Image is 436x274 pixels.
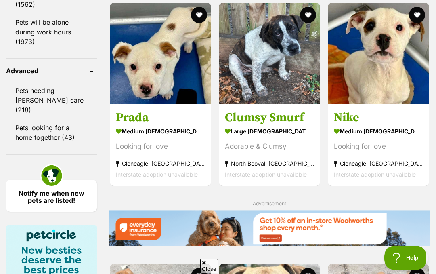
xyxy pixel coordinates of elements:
[219,104,320,186] a: Clumsy Smurf large [DEMOGRAPHIC_DATA] Dog Adorable & Clumsy North Booval, [GEOGRAPHIC_DATA] Inter...
[110,3,211,104] img: Prada - Jack Russell Terrier x Staffordshire Bull Terrier Dog
[225,125,314,137] strong: large [DEMOGRAPHIC_DATA] Dog
[219,3,320,104] img: Clumsy Smurf - Australian Cattle Dog x Bull Arab Dog
[409,7,425,23] button: favourite
[225,158,314,169] strong: North Booval, [GEOGRAPHIC_DATA]
[334,171,416,178] span: Interstate adoption unavailable
[6,67,97,74] header: Advanced
[1,1,7,7] img: consumer-privacy-logo.png
[116,158,205,169] strong: Gleneagle, [GEOGRAPHIC_DATA]
[334,125,423,137] strong: medium [DEMOGRAPHIC_DATA] Dog
[200,259,218,273] span: Close
[116,125,205,137] strong: medium [DEMOGRAPHIC_DATA] Dog
[6,180,97,212] a: Notify me when new pets are listed!
[6,82,97,118] a: Pets needing [PERSON_NAME] care (218)
[225,110,314,125] h3: Clumsy Smurf
[110,104,211,186] a: Prada medium [DEMOGRAPHIC_DATA] Dog Looking for love Gleneagle, [GEOGRAPHIC_DATA] Interstate adop...
[6,14,97,50] a: Pets will be alone during work hours (1973)
[109,210,430,246] img: Everyday Insurance promotional banner
[109,210,430,247] a: Everyday Insurance promotional banner
[300,7,316,23] button: favourite
[328,104,429,186] a: Nike medium [DEMOGRAPHIC_DATA] Dog Looking for love Gleneagle, [GEOGRAPHIC_DATA] Interstate adopt...
[334,110,423,125] h3: Nike
[6,119,97,146] a: Pets looking for a home together (43)
[225,141,314,152] div: Adorable & Clumsy
[116,141,205,152] div: Looking for love
[1,0,6,6] img: get
[328,3,429,104] img: Nike - Jack Russell Terrier x Staffordshire Bull Terrier Dog
[334,158,423,169] strong: Gleneagle, [GEOGRAPHIC_DATA]
[384,246,428,270] iframe: Help Scout Beacon - Open
[116,171,198,178] span: Interstate adoption unavailable
[253,200,286,207] span: Advertisement
[191,7,207,23] button: favourite
[334,141,423,152] div: Looking for love
[225,171,307,178] span: Interstate adoption unavailable
[116,110,205,125] h3: Prada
